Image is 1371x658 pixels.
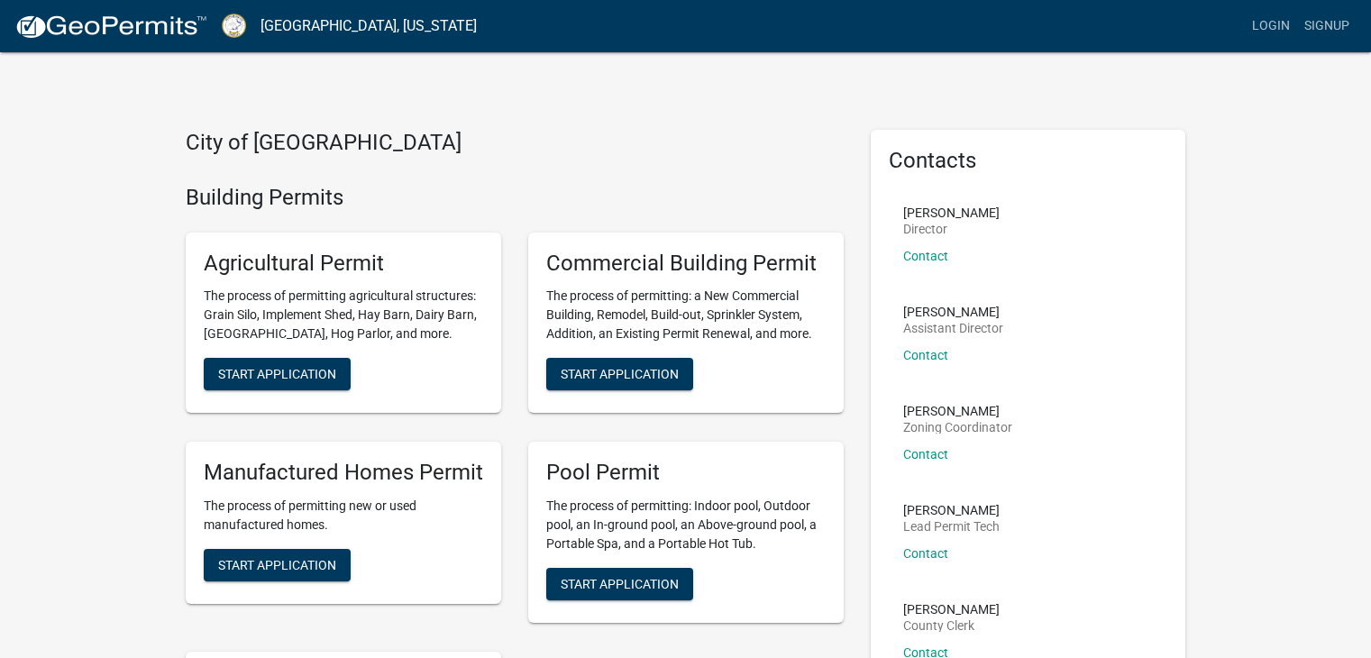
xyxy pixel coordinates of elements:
p: The process of permitting new or used manufactured homes. [204,497,483,535]
p: [PERSON_NAME] [903,603,1000,616]
a: Contact [903,348,948,362]
button: Start Application [546,358,693,390]
a: [GEOGRAPHIC_DATA], [US_STATE] [260,11,477,41]
p: Zoning Coordinator [903,421,1012,434]
p: The process of permitting: Indoor pool, Outdoor pool, an In-ground pool, an Above-ground pool, a ... [546,497,826,553]
p: The process of permitting: a New Commercial Building, Remodel, Build-out, Sprinkler System, Addit... [546,287,826,343]
a: Contact [903,546,948,561]
p: [PERSON_NAME] [903,306,1003,318]
button: Start Application [204,549,351,581]
h5: Commercial Building Permit [546,251,826,277]
h5: Pool Permit [546,460,826,486]
p: Director [903,223,1000,235]
span: Start Application [561,577,679,591]
button: Start Application [546,568,693,600]
a: Contact [903,447,948,462]
p: Lead Permit Tech [903,520,1000,533]
img: Putnam County, Georgia [222,14,246,38]
p: Assistant Director [903,322,1003,334]
span: Start Application [218,367,336,381]
p: [PERSON_NAME] [903,504,1000,516]
h4: Building Permits [186,185,844,211]
p: County Clerk [903,619,1000,632]
a: Login [1245,9,1297,43]
h5: Manufactured Homes Permit [204,460,483,486]
h4: City of [GEOGRAPHIC_DATA] [186,130,844,156]
p: The process of permitting agricultural structures: Grain Silo, Implement Shed, Hay Barn, Dairy Ba... [204,287,483,343]
button: Start Application [204,358,351,390]
span: Start Application [218,558,336,572]
p: [PERSON_NAME] [903,405,1012,417]
h5: Contacts [889,148,1168,174]
a: Signup [1297,9,1357,43]
a: Contact [903,249,948,263]
span: Start Application [561,367,679,381]
h5: Agricultural Permit [204,251,483,277]
p: [PERSON_NAME] [903,206,1000,219]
